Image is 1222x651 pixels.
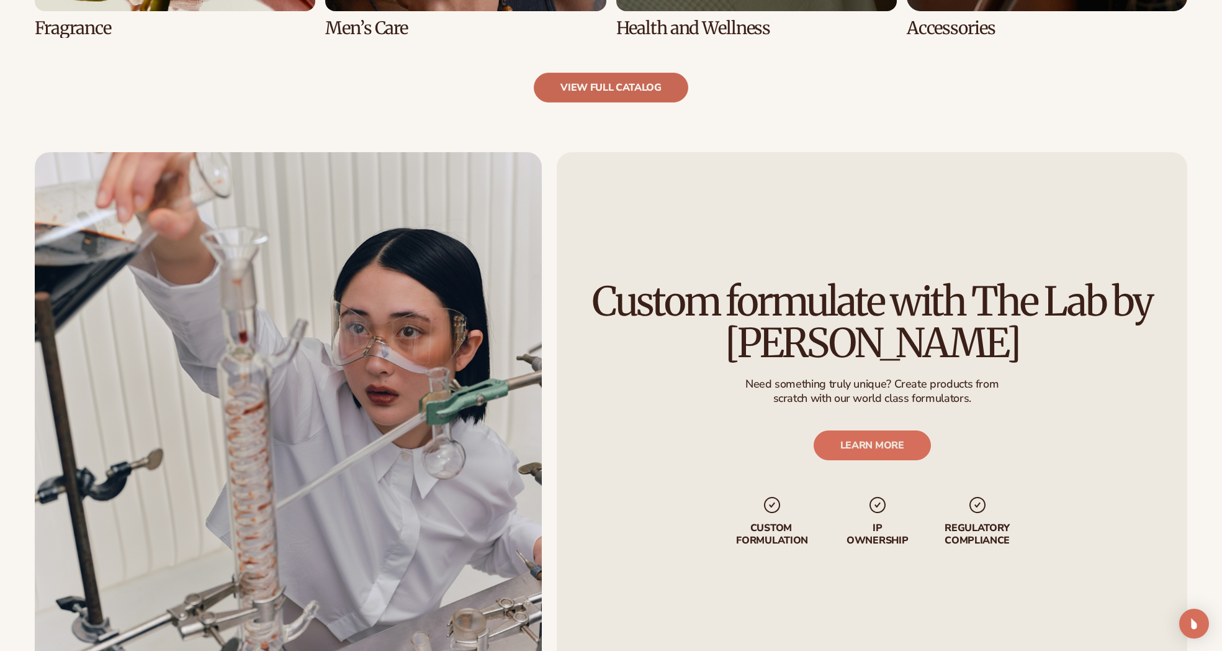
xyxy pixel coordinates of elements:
a: LEARN MORE [813,431,930,461]
p: Need something truly unique? Create products from [745,377,999,391]
img: checkmark_svg [967,496,987,516]
p: Custom formulation [733,523,811,547]
a: view full catalog [534,73,688,102]
div: Open Intercom Messenger [1179,609,1209,639]
h2: Custom formulate with The Lab by [PERSON_NAME] [591,281,1152,364]
p: scratch with our world class formulators. [745,391,999,406]
p: IP Ownership [845,523,909,547]
img: checkmark_svg [762,496,782,516]
img: checkmark_svg [867,496,887,516]
p: regulatory compliance [943,523,1010,547]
